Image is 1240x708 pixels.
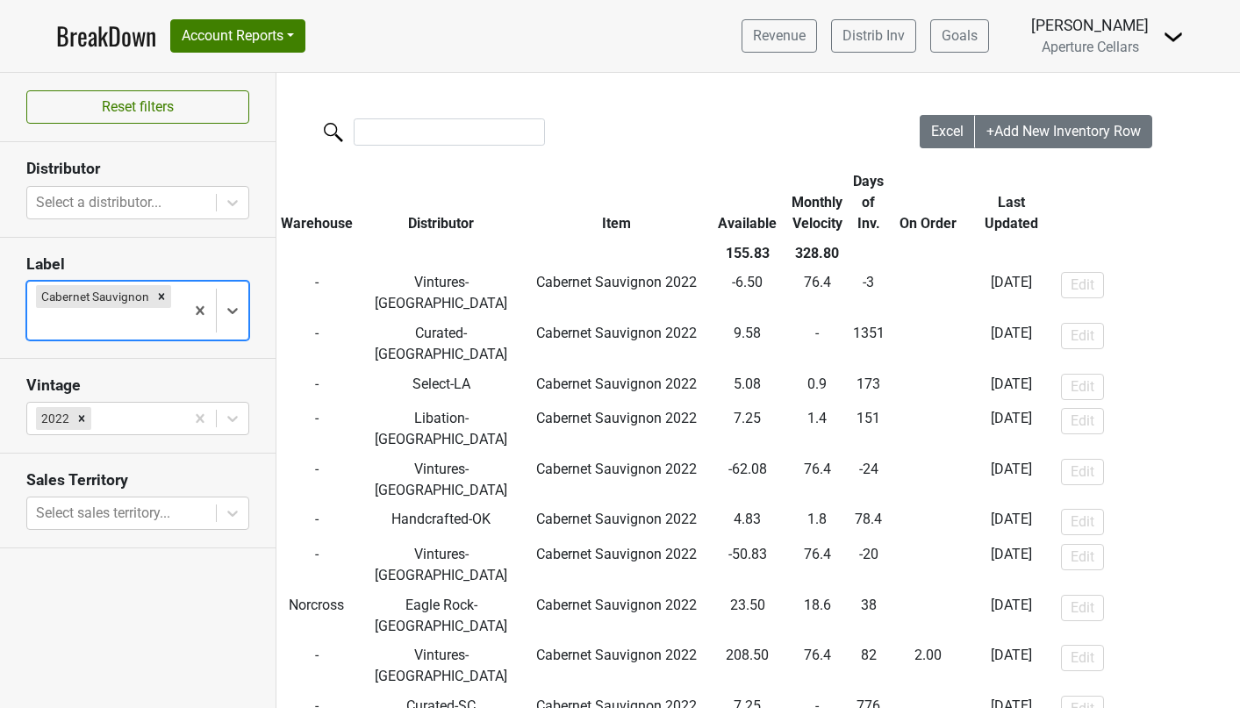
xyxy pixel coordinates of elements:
[276,505,357,540] td: -
[890,505,966,540] td: -
[707,404,788,454] td: 7.25
[707,318,788,369] td: 9.58
[847,318,891,369] td: 1351
[890,404,966,454] td: -
[787,590,847,641] td: 18.6
[707,268,788,319] td: -6.50
[707,590,788,641] td: 23.50
[526,167,707,239] th: Item: activate to sort column ascending
[890,318,966,369] td: -
[357,268,527,319] td: Vintures-[GEOGRAPHIC_DATA]
[276,640,357,691] td: -
[707,540,788,590] td: -50.83
[847,640,891,691] td: 82
[787,540,847,590] td: 76.4
[1042,39,1139,55] span: Aperture Cellars
[966,590,1057,641] td: [DATE]
[536,274,697,290] span: Cabernet Sauvignon 2022
[920,115,976,148] button: Excel
[742,19,817,53] a: Revenue
[931,123,964,139] span: Excel
[536,647,697,663] span: Cabernet Sauvignon 2022
[1061,272,1104,298] button: Edit
[847,268,891,319] td: -3
[890,268,966,319] td: -
[26,255,249,274] h3: Label
[707,505,788,540] td: 4.83
[26,376,249,395] h3: Vintage
[707,239,788,268] th: 155.83
[966,318,1057,369] td: [DATE]
[357,640,527,691] td: Vintures-[GEOGRAPHIC_DATA]
[276,318,357,369] td: -
[1061,509,1104,535] button: Edit
[357,590,527,641] td: Eagle Rock-[GEOGRAPHIC_DATA]
[1061,595,1104,621] button: Edit
[276,268,357,319] td: -
[536,597,697,613] span: Cabernet Sauvignon 2022
[536,375,697,392] span: Cabernet Sauvignon 2022
[966,454,1057,505] td: [DATE]
[1031,14,1149,37] div: [PERSON_NAME]
[847,167,891,239] th: Days of Inv.: activate to sort column ascending
[276,540,357,590] td: -
[1061,374,1104,400] button: Edit
[276,369,357,404] td: -
[536,546,697,562] span: Cabernet Sauvignon 2022
[787,640,847,691] td: 76.4
[1061,544,1104,570] button: Edit
[890,369,966,404] td: -
[152,285,171,308] div: Remove Cabernet Sauvignon
[357,540,527,590] td: Vintures-[GEOGRAPHIC_DATA]
[1061,408,1104,434] button: Edit
[787,505,847,540] td: 1.8
[847,505,891,540] td: 78.4
[357,167,527,239] th: Distributor: activate to sort column ascending
[787,404,847,454] td: 1.4
[1163,26,1184,47] img: Dropdown Menu
[847,540,891,590] td: -20
[847,369,891,404] td: 173
[975,115,1152,148] button: +Add New Inventory Row
[276,167,357,239] th: Warehouse: activate to sort column ascending
[966,167,1057,239] th: Last Updated: activate to sort column ascending
[890,590,966,641] td: -
[36,285,152,308] div: Cabernet Sauvignon
[1061,459,1104,485] button: Edit
[847,404,891,454] td: 151
[357,454,527,505] td: Vintures-[GEOGRAPHIC_DATA]
[1061,323,1104,349] button: Edit
[536,410,697,426] span: Cabernet Sauvignon 2022
[707,640,788,691] td: 208.50
[357,318,527,369] td: Curated-[GEOGRAPHIC_DATA]
[890,540,966,590] td: -
[707,454,788,505] td: -62.08
[966,268,1057,319] td: [DATE]
[966,369,1057,404] td: [DATE]
[26,90,249,124] button: Reset filters
[72,407,91,430] div: Remove 2022
[787,318,847,369] td: -
[890,167,966,239] th: On Order: activate to sort column ascending
[357,505,527,540] td: Handcrafted-OK
[787,239,847,268] th: 328.80
[930,19,989,53] a: Goals
[966,640,1057,691] td: [DATE]
[847,590,891,641] td: 38
[36,407,72,430] div: 2022
[847,454,891,505] td: -24
[536,461,697,477] span: Cabernet Sauvignon 2022
[276,590,357,641] td: Norcross
[536,511,697,527] span: Cabernet Sauvignon 2022
[966,404,1057,454] td: [DATE]
[707,167,788,239] th: Available: activate to sort column ascending
[966,540,1057,590] td: [DATE]
[787,167,847,239] th: Monthly Velocity: activate to sort column ascending
[357,404,527,454] td: Libation-[GEOGRAPHIC_DATA]
[787,369,847,404] td: 0.9
[831,19,916,53] a: Distrib Inv
[170,19,305,53] button: Account Reports
[536,325,697,341] span: Cabernet Sauvignon 2022
[707,369,788,404] td: 5.08
[276,454,357,505] td: -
